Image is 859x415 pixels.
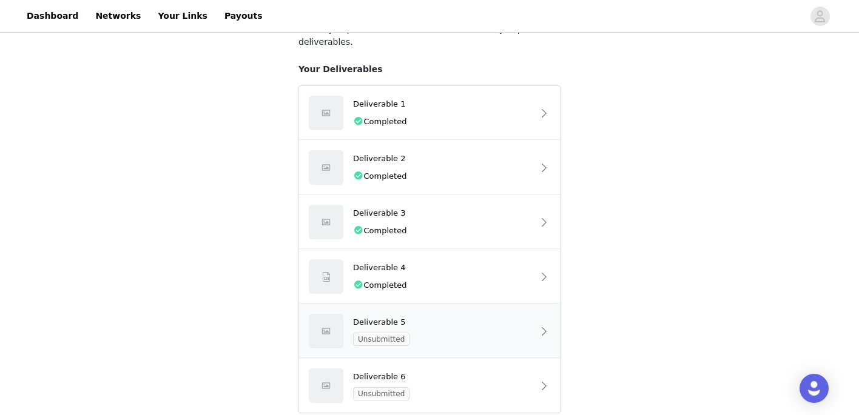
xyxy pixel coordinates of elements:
div: Deliverable 5 [353,316,533,328]
h4: Your Deliverables [298,63,561,76]
div: clickable-list-item [299,86,560,141]
div: Deliverable 4 [353,262,533,274]
div: avatar [814,7,826,26]
div: clickable-list-item [299,359,560,413]
div: clickable-list-item [299,195,560,250]
div: clickable-list-item [299,250,560,304]
div: Deliverable 6 [353,371,533,383]
a: Networks [88,2,148,30]
div: clickable-list-item [299,141,560,195]
div: Deliverable 1 [353,98,533,110]
div: Completed [353,279,533,291]
span: Unsubmitted [353,387,409,400]
a: Your Links [150,2,215,30]
img: file [309,368,343,403]
div: Completed [353,115,533,128]
div: Completed [353,224,533,237]
span: Unsubmitted [353,333,409,346]
div: Completed [353,170,533,182]
div: Deliverable 2 [353,153,533,165]
img: file [309,205,343,239]
img: file [309,96,343,130]
img: file [309,314,343,348]
div: clickable-list-item [299,304,560,359]
a: Dashboard [19,2,86,30]
div: Open Intercom Messenger [800,374,829,403]
div: Deliverable 3 [353,207,533,219]
a: Payouts [217,2,270,30]
img: file [309,150,343,185]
